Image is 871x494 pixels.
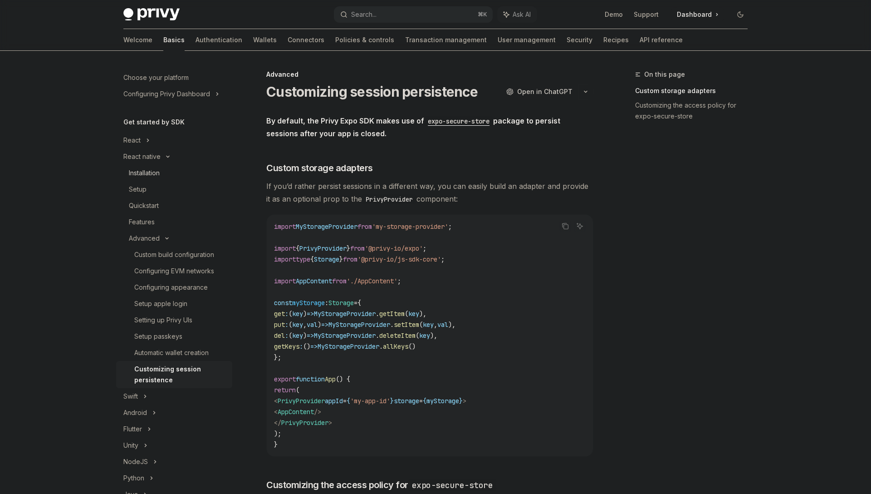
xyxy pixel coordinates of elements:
a: Policies & controls [335,29,394,51]
h5: Get started by SDK [123,117,185,128]
span: : [285,331,289,340]
span: ( [419,321,423,329]
span: PrivyProvider [299,244,347,252]
div: Installation [129,168,160,178]
span: MyStorageProvider [314,310,376,318]
a: Installation [116,165,232,181]
a: Dashboard [670,7,726,22]
span: > [328,419,332,427]
span: del [274,331,285,340]
span: PrivyProvider [278,397,325,405]
span: key [408,310,419,318]
a: Quickstart [116,198,232,214]
span: , [303,321,307,329]
span: const [274,299,292,307]
span: allKeys [383,342,408,351]
span: ), [430,331,437,340]
span: => [307,310,314,318]
div: Setup apple login [134,298,187,309]
span: ( [289,331,292,340]
a: Support [634,10,659,19]
a: Configuring EVM networks [116,263,232,279]
span: from [357,222,372,231]
span: : [299,342,303,351]
span: () [408,342,416,351]
div: Custom build configuration [134,249,214,260]
span: './AppContent' [347,277,397,285]
span: /> [314,408,321,416]
span: </ [274,419,281,427]
div: Configuring EVM networks [134,266,214,277]
span: ) [303,331,307,340]
span: import [274,255,296,263]
span: ) [303,310,307,318]
a: Wallets [253,29,277,51]
span: () { [336,375,350,383]
span: import [274,277,296,285]
a: Welcome [123,29,152,51]
span: key [419,331,430,340]
div: Advanced [266,70,593,79]
span: MyStorageProvider [318,342,379,351]
span: ( [289,310,292,318]
span: MyStorageProvider [328,321,390,329]
strong: By default, the Privy Expo SDK makes use of package to persist sessions after your app is closed. [266,116,560,138]
span: Storage [314,255,339,263]
span: . [376,331,379,340]
div: Advanced [129,233,160,244]
a: Transaction management [405,29,487,51]
span: ; [441,255,445,263]
span: }; [274,353,281,361]
div: Android [123,407,147,418]
div: Features [129,217,155,227]
a: Security [567,29,592,51]
a: Configuring appearance [116,279,232,296]
div: Quickstart [129,200,159,211]
a: Features [116,214,232,230]
span: ( [405,310,408,318]
span: . [376,310,379,318]
span: deleteItem [379,331,416,340]
a: User management [498,29,556,51]
span: export [274,375,296,383]
span: from [343,255,357,263]
span: key [423,321,434,329]
button: Copy the contents from the code block [559,220,571,232]
a: Demo [605,10,623,19]
span: function [296,375,325,383]
span: AppContent [296,277,332,285]
span: : [325,299,328,307]
span: If you’d rather persist sessions in a different way, you can easily build an adapter and provide ... [266,180,593,205]
span: = [343,397,347,405]
span: get [274,310,285,318]
span: AppContent [278,408,314,416]
span: '@privy-io/expo' [365,244,423,252]
a: Customizing the access policy for expo-secure-store [635,98,755,123]
div: Flutter [123,424,142,435]
div: Configuring appearance [134,282,208,293]
span: appId [325,397,343,405]
span: val [437,321,448,329]
span: } [274,440,278,449]
span: Customizing the access policy for [266,479,496,491]
span: . [379,342,383,351]
div: Choose your platform [123,72,189,83]
div: Setup [129,184,147,195]
span: ⌘ K [478,11,487,18]
span: ; [423,244,426,252]
span: ); [274,430,281,438]
span: , [434,321,437,329]
div: React native [123,151,161,162]
button: Toggle dark mode [733,7,748,22]
span: { [347,397,350,405]
span: Custom storage adapters [266,162,373,174]
span: ), [419,310,426,318]
span: from [350,244,365,252]
button: Ask AI [497,6,537,23]
span: PrivyProvider [281,419,328,427]
a: expo-secure-store [424,116,493,125]
div: Setting up Privy UIs [134,315,192,326]
span: '@privy-io/js-sdk-core' [357,255,441,263]
span: type [296,255,310,263]
h1: Customizing session persistence [266,84,478,100]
